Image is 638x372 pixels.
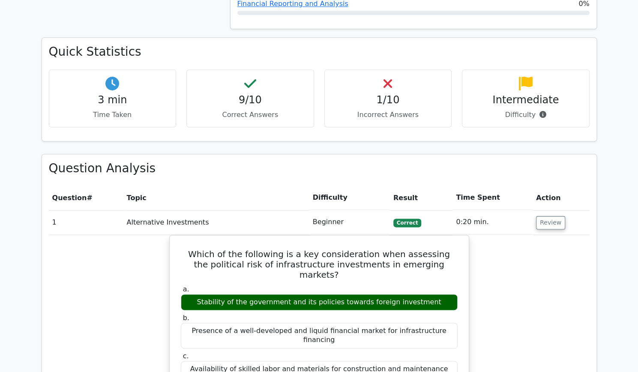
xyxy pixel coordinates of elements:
h4: 9/10 [194,94,307,106]
p: Correct Answers [194,110,307,120]
h4: Intermediate [469,94,582,106]
th: Topic [123,186,309,210]
th: Action [533,186,590,210]
p: Time Taken [56,110,169,120]
th: Difficulty [309,186,390,210]
h3: Quick Statistics [49,45,590,59]
td: Beginner [309,210,390,234]
h4: 3 min [56,94,169,106]
button: Review [536,216,565,229]
th: Result [390,186,452,210]
span: a. [183,285,189,293]
h3: Question Analysis [49,161,590,176]
h4: 1/10 [332,94,445,106]
span: c. [183,352,189,360]
td: 0:20 min. [452,210,533,234]
span: Correct [393,219,421,227]
p: Incorrect Answers [332,110,445,120]
th: Time Spent [452,186,533,210]
div: Presence of a well-developed and liquid financial market for infrastructure financing [181,323,458,348]
td: 1 [49,210,123,234]
h5: Which of the following is a key consideration when assessing the political risk of infrastructure... [180,249,458,280]
p: Difficulty [469,110,582,120]
span: b. [183,314,189,322]
th: # [49,186,123,210]
div: Stability of the government and its policies towards foreign investment [181,294,458,311]
span: Question [52,194,87,202]
td: Alternative Investments [123,210,309,234]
